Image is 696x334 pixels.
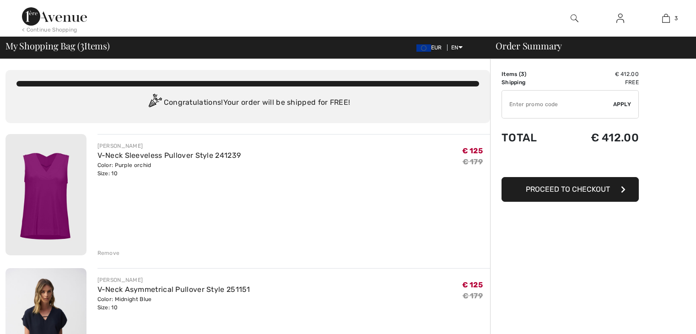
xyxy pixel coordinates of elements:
[22,7,87,26] img: 1ère Avenue
[609,13,631,24] a: Sign In
[485,41,691,50] div: Order Summary
[643,13,688,24] a: 3
[502,78,560,86] td: Shipping
[416,44,446,51] span: EUR
[463,157,483,166] s: € 179
[97,295,250,312] div: Color: Midnight Blue Size: 10
[5,134,86,255] img: V-Neck Sleeveless Pullover Style 241239
[416,44,431,52] img: Euro
[5,41,110,50] span: My Shopping Bag ( Items)
[502,122,560,153] td: Total
[463,291,483,300] s: € 179
[146,94,164,112] img: Congratulation2.svg
[502,70,560,78] td: Items ( )
[616,13,624,24] img: My Info
[80,39,84,51] span: 3
[502,177,639,202] button: Proceed to Checkout
[97,276,250,284] div: [PERSON_NAME]
[22,26,77,34] div: < Continue Shopping
[560,122,639,153] td: € 412.00
[16,94,479,112] div: Congratulations! Your order will be shipped for FREE!
[662,13,670,24] img: My Bag
[526,185,610,194] span: Proceed to Checkout
[462,280,483,289] span: € 125
[613,100,631,108] span: Apply
[97,161,241,178] div: Color: Purple orchid Size: 10
[502,91,613,118] input: Promo code
[97,285,250,294] a: V-Neck Asymmetrical Pullover Style 251151
[462,146,483,155] span: € 125
[674,14,678,22] span: 3
[97,249,120,257] div: Remove
[502,153,639,174] iframe: PayPal
[451,44,463,51] span: EN
[97,151,241,160] a: V-Neck Sleeveless Pullover Style 241239
[97,142,241,150] div: [PERSON_NAME]
[521,71,524,77] span: 3
[571,13,578,24] img: search the website
[560,70,639,78] td: € 412.00
[560,78,639,86] td: Free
